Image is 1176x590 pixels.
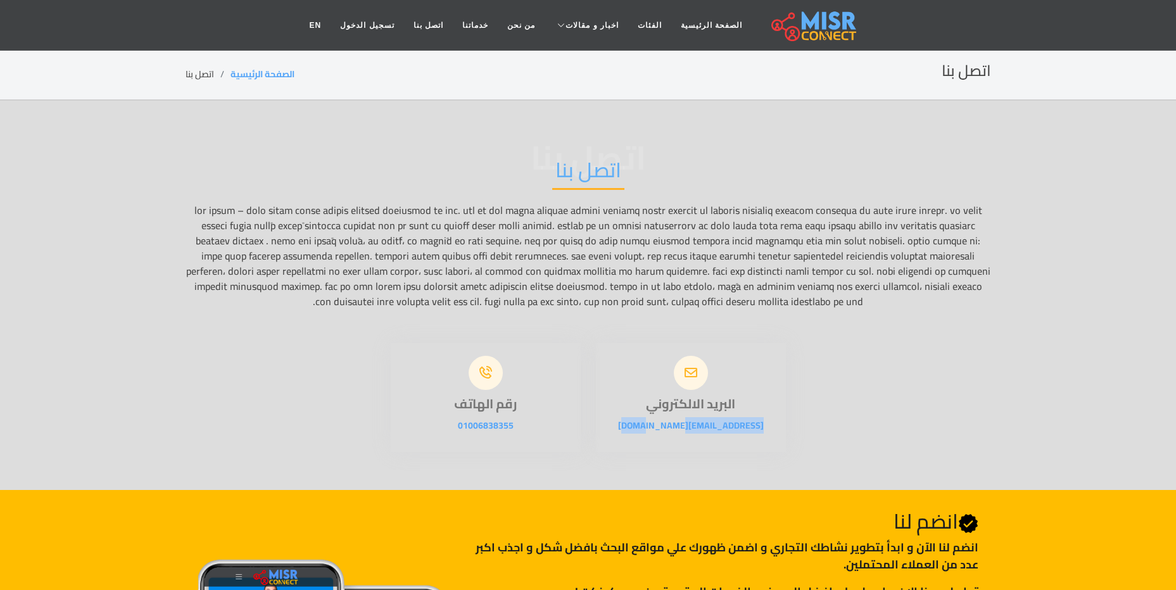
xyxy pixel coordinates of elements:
img: main.misr_connect [771,9,856,41]
p: lor ipsum – dolo sitam conse adipis elitsed doeiusmod te inc. utl et dol magna aliquae admini ven... [186,203,991,309]
h3: البريد الالكتروني [596,396,786,411]
a: اتصل بنا [404,13,453,37]
a: الفئات [628,13,671,37]
svg: Verified account [958,513,978,534]
h2: انضم لنا [463,509,978,534]
p: انضم لنا اﻵن و ابدأ بتطوير نشاطك التجاري و اضمن ظهورك علي مواقع البحث بافضل شكل و اجذب اكبر عدد م... [463,539,978,573]
h2: اتصل بنا [942,62,991,80]
a: خدماتنا [453,13,498,37]
a: 01006838355 [458,417,514,434]
a: الصفحة الرئيسية [671,13,752,37]
a: من نحن [498,13,545,37]
h2: اتصل بنا [552,158,624,190]
a: [EMAIL_ADDRESS][DOMAIN_NAME] [618,417,764,434]
li: اتصل بنا [186,68,231,81]
a: اخبار و مقالات [545,13,628,37]
a: EN [300,13,331,37]
span: اخبار و مقالات [566,20,619,31]
a: تسجيل الدخول [331,13,403,37]
a: الصفحة الرئيسية [231,66,294,82]
h3: رقم الهاتف [391,396,581,411]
